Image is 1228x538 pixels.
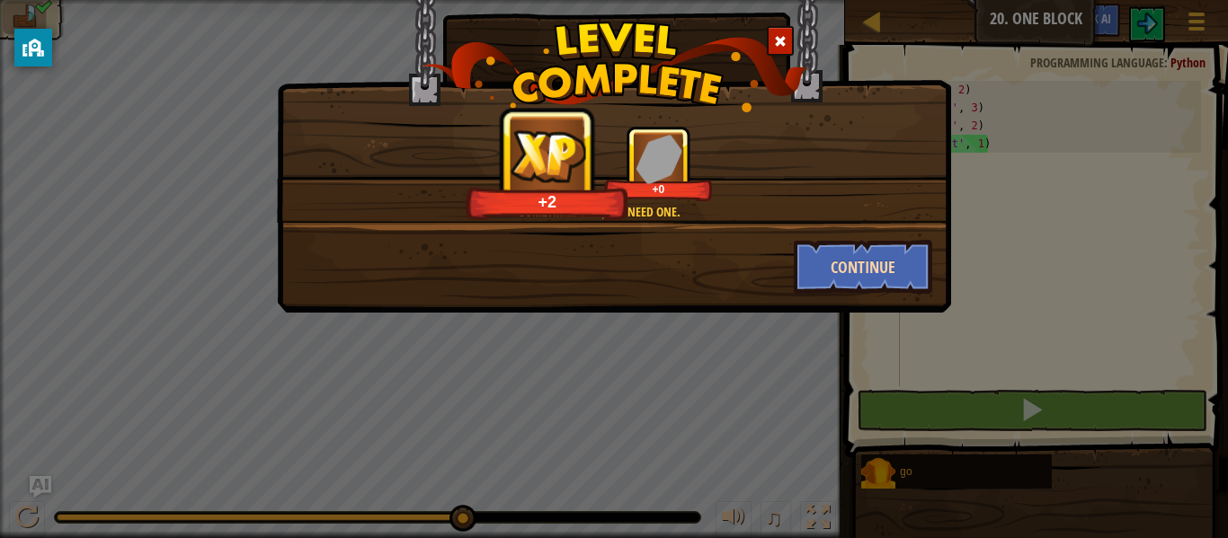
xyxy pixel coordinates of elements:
img: reward_icon_gems.png [636,134,682,183]
div: +2 [471,191,624,212]
div: Sometimes you just need one. [316,203,884,221]
button: Continue [794,240,933,294]
div: +0 [608,182,709,196]
img: level_complete.png [422,22,807,112]
img: reward_icon_xp.png [510,128,587,182]
button: privacy banner [14,29,52,66]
